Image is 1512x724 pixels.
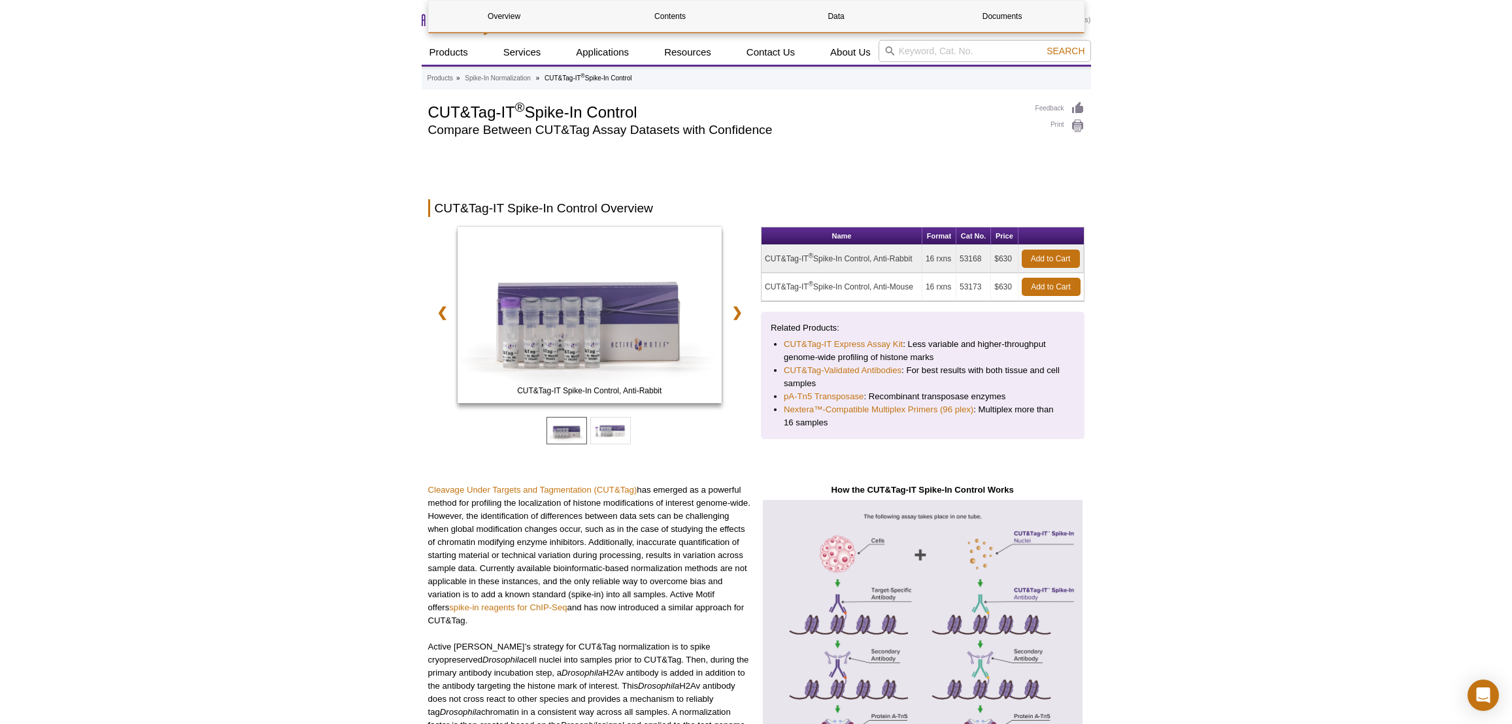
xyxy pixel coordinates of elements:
[656,40,719,65] a: Resources
[784,390,1062,403] li: : Recombinant transposase enzymes
[822,40,879,65] a: About Us
[762,245,922,273] td: CUT&Tag-IT Spike-In Control, Anti-Rabbit
[1035,101,1084,116] a: Feedback
[1035,119,1084,133] a: Print
[456,74,460,82] li: »
[458,227,722,407] a: CUT&Tag-IT Spike-In Control, Anti-Mouse
[1468,680,1499,711] div: Open Intercom Messenger
[784,338,903,351] a: CUT&Tag-IT Express Assay Kit
[465,73,531,84] a: Spike-In Normalization
[449,602,567,612] a: spike-in reagents for ChIP-Seq
[460,384,719,397] span: CUT&Tag-IT Spike-In Control, Anti-Rabbit
[784,338,1062,364] li: : Less variable and higher-throughput genome-wide profiling of histone marks
[581,73,585,79] sup: ®
[762,273,922,301] td: CUT&Tag-IT Spike-In Control, Anti-Mouse
[568,40,637,65] a: Applications
[809,280,813,288] sup: ®
[832,485,1014,495] strong: How the CUT&Tag-IT Spike-In Control Works
[428,199,1084,217] h2: CUT&Tag-IT Spike-In Control Overview
[784,403,973,416] a: Nextera™-Compatible Multiplex Primers (96 plex)
[956,273,991,301] td: 53173
[922,273,956,301] td: 16 rxns
[428,124,1022,136] h2: Compare Between CUT&Tag Assay Datasets with Confidence
[422,40,476,65] a: Products
[515,100,525,114] sup: ®
[784,364,1062,390] li: : For best results with both tissue and cell samples
[429,1,580,32] a: Overview
[784,364,901,377] a: CUT&Tag-Validated Antibodies
[595,1,746,32] a: Contents
[1022,250,1080,268] a: Add to Cart
[428,101,1022,121] h1: CUT&Tag-IT Spike-In Control
[1047,46,1084,56] span: Search
[761,1,912,32] a: Data
[562,668,603,678] em: Drosophila
[482,655,524,665] em: Drosophila
[428,297,456,327] a: ❮
[638,681,679,691] em: Drosophila
[927,1,1078,32] a: Documents
[771,321,1075,335] p: Related Products:
[762,227,922,245] th: Name
[428,73,453,84] a: Products
[496,40,549,65] a: Services
[784,403,1062,429] li: : Multiplex more than 16 samples
[922,227,956,245] th: Format
[991,245,1018,273] td: $630
[440,707,481,717] em: Drosophila
[428,484,752,627] p: has emerged as a powerful method for profiling the localization of histone modifications of inter...
[956,227,991,245] th: Cat No.
[991,227,1018,245] th: Price
[739,40,803,65] a: Contact Us
[991,273,1018,301] td: $630
[1022,278,1081,296] a: Add to Cart
[536,74,540,82] li: »
[922,245,956,273] td: 16 rxns
[458,227,722,403] img: CUT&Tag-IT Spike-In Control, Anti-Rabbit
[879,40,1091,62] input: Keyword, Cat. No.
[545,74,631,82] li: CUT&Tag-IT Spike-In Control
[428,485,637,495] a: Cleavage Under Targets and Tagmentation (CUT&Tag)
[956,245,991,273] td: 53168
[1043,45,1088,57] button: Search
[723,297,751,327] a: ❯
[784,390,864,403] a: pA-Tn5 Transposase
[809,252,813,259] sup: ®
